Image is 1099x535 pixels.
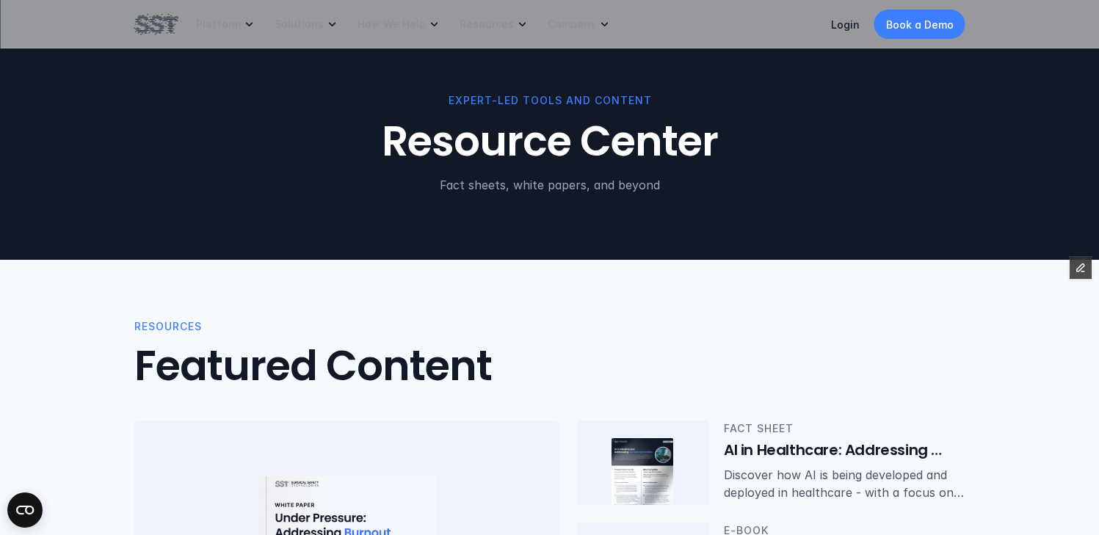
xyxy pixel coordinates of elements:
[831,18,860,31] a: Login
[724,440,965,461] h6: AI in Healthcare: Addressing Accuracy and Bias
[460,18,514,31] p: Resources
[196,18,241,31] p: Platform
[724,421,965,437] p: Fact Sheet
[134,92,965,109] p: Expert-Led Tools and Content
[886,17,954,32] p: Book a Demo
[874,10,965,39] a: Book a Demo
[134,176,965,194] p: Fact sheets, white papers, and beyond
[134,319,202,335] p: resources
[134,12,178,37] img: SST logo
[275,18,324,31] p: Solutions
[724,467,965,502] p: Discover how AI is being developed and deployed in healthcare - with a focus on accuracy, minimiz...
[548,18,596,31] p: Company
[358,18,426,31] p: How We Help
[134,117,965,167] h1: Resource Center
[7,492,43,528] button: Open CMP widget
[1070,257,1092,279] button: Edit Framer Content
[577,421,965,505] a: Fact sheet cover imageFact SheetAI in Healthcare: Addressing Accuracy and BiasDiscover how AI is ...
[611,438,673,519] img: Fact sheet cover image
[134,342,492,391] h2: Featured Content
